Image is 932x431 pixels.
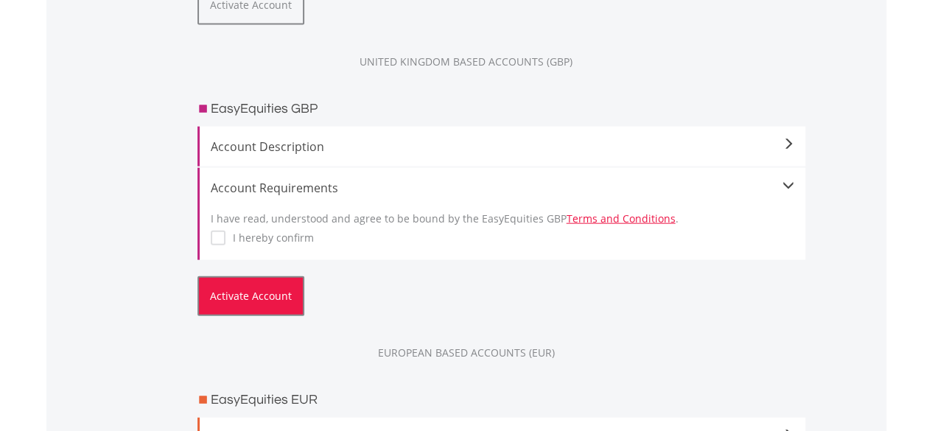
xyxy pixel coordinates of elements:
label: I hereby confirm [225,231,314,245]
div: UNITED KINGDOM BASED ACCOUNTS (GBP) [46,55,886,69]
a: Terms and Conditions [567,211,676,225]
div: EUROPEAN BASED ACCOUNTS (EUR) [46,346,886,360]
button: Activate Account [197,276,304,316]
div: Account Requirements [211,179,794,197]
span: Account Description [211,138,794,155]
div: I have read, understood and agree to be bound by the EasyEquities GBP . [211,197,794,249]
h3: EasyEquities EUR [211,390,318,410]
h3: EasyEquities GBP [211,99,318,119]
